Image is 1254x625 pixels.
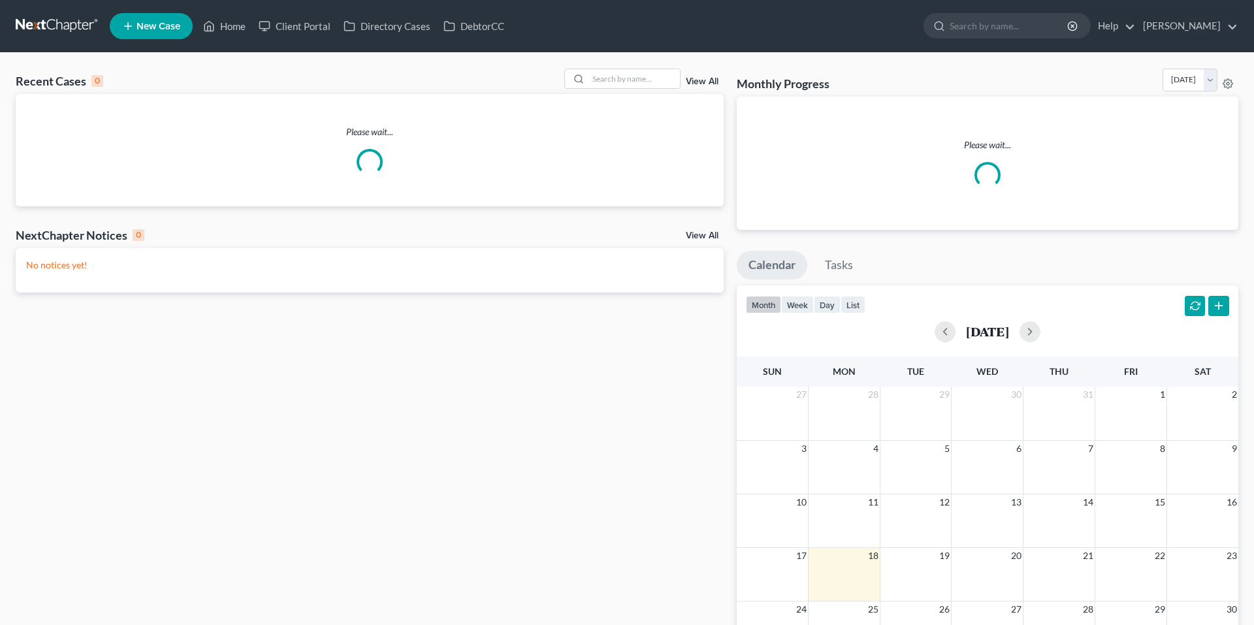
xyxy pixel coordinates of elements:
span: 6 [1015,441,1023,457]
span: 12 [938,494,951,510]
button: week [781,296,814,313]
p: Please wait... [747,138,1228,152]
span: 18 [867,548,880,564]
a: Client Portal [252,14,337,38]
span: 30 [1225,601,1238,617]
h2: [DATE] [966,325,1009,338]
a: DebtorCC [437,14,511,38]
span: 2 [1230,387,1238,402]
span: 5 [943,441,951,457]
span: Thu [1050,366,1069,377]
span: 24 [795,601,808,617]
span: 3 [800,441,808,457]
a: View All [686,231,718,240]
button: month [746,296,781,313]
span: 29 [1153,601,1166,617]
a: Directory Cases [337,14,437,38]
span: 25 [867,601,880,617]
input: Search by name... [950,14,1069,38]
span: 11 [867,494,880,510]
span: 7 [1087,441,1095,457]
span: 28 [867,387,880,402]
button: list [841,296,865,313]
button: day [814,296,841,313]
p: Please wait... [16,125,724,138]
span: 14 [1082,494,1095,510]
span: Tue [907,366,924,377]
span: 23 [1225,548,1238,564]
span: 13 [1010,494,1023,510]
a: Calendar [737,251,807,280]
span: 31 [1082,387,1095,402]
span: 26 [938,601,951,617]
a: [PERSON_NAME] [1136,14,1238,38]
span: 20 [1010,548,1023,564]
span: 30 [1010,387,1023,402]
a: Home [197,14,252,38]
span: Sat [1195,366,1211,377]
div: 0 [91,75,103,87]
span: 28 [1082,601,1095,617]
span: 4 [872,441,880,457]
span: 15 [1153,494,1166,510]
span: 22 [1153,548,1166,564]
span: 8 [1159,441,1166,457]
div: 0 [133,229,144,241]
span: 9 [1230,441,1238,457]
span: New Case [137,22,180,31]
span: 29 [938,387,951,402]
span: 21 [1082,548,1095,564]
span: 16 [1225,494,1238,510]
span: Wed [976,366,998,377]
input: Search by name... [588,69,680,88]
span: Sun [763,366,782,377]
span: 27 [1010,601,1023,617]
a: Tasks [813,251,865,280]
span: Fri [1124,366,1138,377]
span: Mon [833,366,856,377]
span: 10 [795,494,808,510]
p: No notices yet! [26,259,713,272]
a: View All [686,77,718,86]
div: NextChapter Notices [16,227,144,243]
span: 17 [795,548,808,564]
span: 27 [795,387,808,402]
span: 19 [938,548,951,564]
span: 1 [1159,387,1166,402]
div: Recent Cases [16,73,103,89]
h3: Monthly Progress [737,76,829,91]
a: Help [1091,14,1135,38]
